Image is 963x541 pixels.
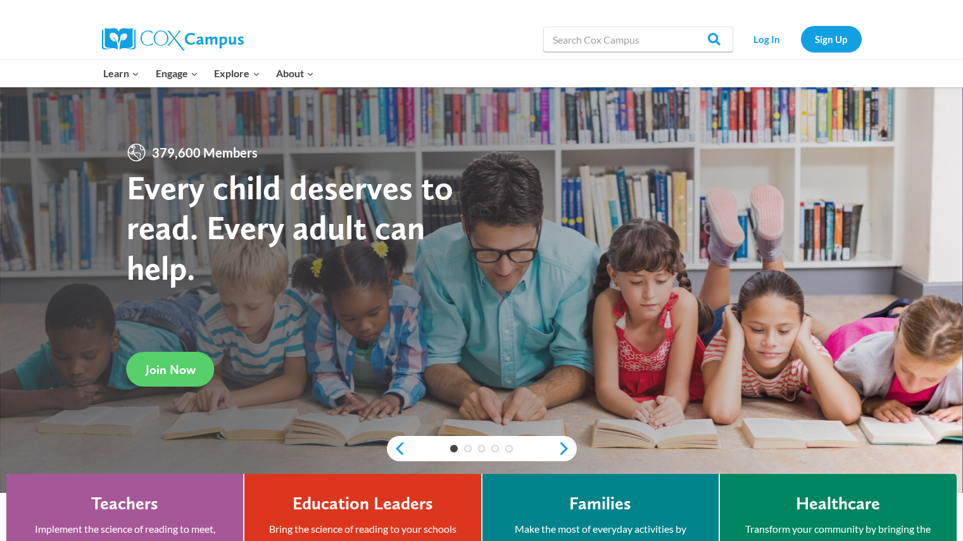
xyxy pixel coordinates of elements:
h4: Teachers [91,493,158,514]
h4: Families [569,493,631,514]
strong: Every child deserves to read. Every adult can help. [127,167,453,288]
span: Engage [156,65,198,82]
a: 2 [464,445,472,452]
span: Join Now [146,362,196,377]
span: Explore [214,65,260,82]
input: Search Cox Campus [543,27,733,52]
a: 5 [505,445,513,452]
span: Learn [103,65,139,82]
a: 3 [478,445,486,452]
a: Log In [740,26,795,52]
a: 4 [491,445,499,452]
a: 1 [450,445,458,452]
a: Join Now [127,352,215,387]
span: About [276,65,314,82]
nav: Primary Navigation [96,60,322,87]
span: 379,600 Members [147,142,263,163]
nav: Secondary Navigation [740,26,862,52]
h4: Healthcare [796,493,880,514]
img: Cox Campus [102,28,244,51]
a: Sign Up [801,26,862,52]
h4: Education Leaders [293,493,433,514]
a: next [558,441,577,456]
a: previous [387,441,406,456]
div: content slider buttons [387,436,577,461]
